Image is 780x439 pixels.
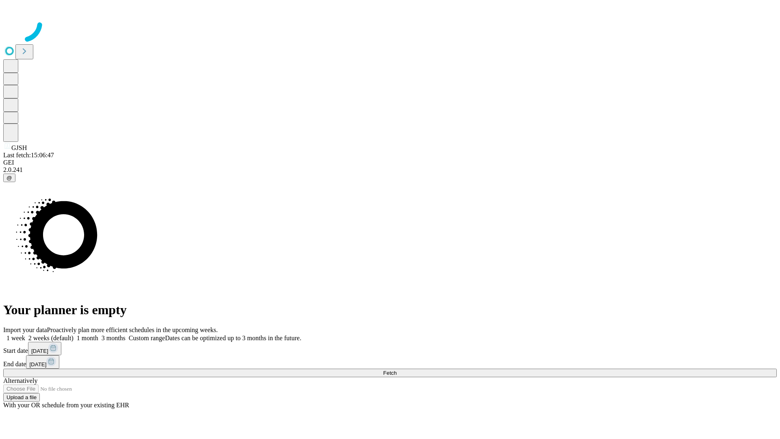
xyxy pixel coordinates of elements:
[29,361,46,367] span: [DATE]
[129,335,165,341] span: Custom range
[28,335,74,341] span: 2 weeks (default)
[165,335,301,341] span: Dates can be optimized up to 3 months in the future.
[3,377,37,384] span: Alternatively
[3,174,15,182] button: @
[28,342,61,355] button: [DATE]
[3,402,129,409] span: With your OR schedule from your existing EHR
[26,355,59,369] button: [DATE]
[3,355,777,369] div: End date
[31,348,48,354] span: [DATE]
[3,166,777,174] div: 2.0.241
[6,175,12,181] span: @
[3,393,40,402] button: Upload a file
[3,159,777,166] div: GEI
[3,326,47,333] span: Import your data
[3,342,777,355] div: Start date
[6,335,25,341] span: 1 week
[3,302,777,317] h1: Your planner is empty
[3,152,54,159] span: Last fetch: 15:06:47
[11,144,27,151] span: GJSH
[77,335,98,341] span: 1 month
[383,370,396,376] span: Fetch
[102,335,126,341] span: 3 months
[3,369,777,377] button: Fetch
[47,326,218,333] span: Proactively plan more efficient schedules in the upcoming weeks.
